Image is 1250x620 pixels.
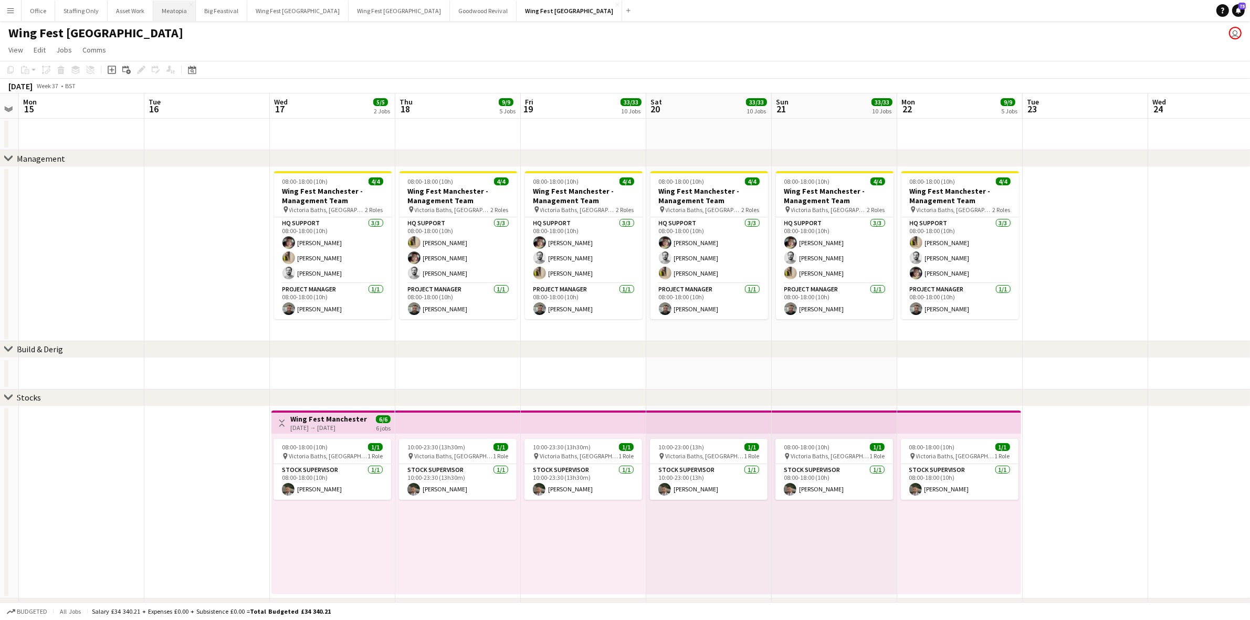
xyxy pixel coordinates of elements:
[491,206,509,214] span: 2 Roles
[274,186,392,205] h3: Wing Fest Manchester - Management Team
[247,1,349,21] button: Wing Fest [GEOGRAPHIC_DATA]
[4,43,27,57] a: View
[17,608,47,615] span: Budgeted
[525,97,533,107] span: Fri
[742,206,760,214] span: 2 Roles
[349,1,450,21] button: Wing Fest [GEOGRAPHIC_DATA]
[290,424,369,432] div: [DATE] → [DATE]
[533,443,591,451] span: 10:00-23:30 (13h30m)
[34,45,46,55] span: Edit
[1232,4,1245,17] a: 75
[650,97,662,107] span: Sat
[791,206,867,214] span: Victoria Baths, [GEOGRAPHIC_DATA], [GEOGRAPHIC_DATA]
[153,1,196,21] button: Meatopia
[649,103,662,115] span: 20
[56,45,72,55] span: Jobs
[901,171,1019,319] app-job-card: 08:00-18:00 (10h)4/4Wing Fest Manchester - Management Team Victoria Baths, [GEOGRAPHIC_DATA], [GE...
[108,1,153,21] button: Asset Work
[1027,97,1039,107] span: Tue
[910,177,955,185] span: 08:00-18:00 (10h)
[650,171,768,319] app-job-card: 08:00-18:00 (10h)4/4Wing Fest Manchester - Management Team Victoria Baths, [GEOGRAPHIC_DATA], [GE...
[774,103,789,115] span: 21
[399,439,517,500] div: 10:00-23:30 (13h30m)1/1 Victoria Baths, [GEOGRAPHIC_DATA], [GEOGRAPHIC_DATA]1 RoleStock Superviso...
[776,171,894,319] app-job-card: 08:00-18:00 (10h)4/4Wing Fest Manchester - Management Team Victoria Baths, [GEOGRAPHIC_DATA], [GE...
[17,344,63,354] div: Build & Derig
[400,217,517,283] app-card-role: HQ Support3/308:00-18:00 (10h)[PERSON_NAME][PERSON_NAME][PERSON_NAME]
[407,443,465,451] span: 10:00-23:30 (13h30m)
[658,443,704,451] span: 10:00-23:00 (13h)
[373,98,388,106] span: 5/5
[523,103,533,115] span: 19
[867,206,885,214] span: 2 Roles
[408,177,454,185] span: 08:00-18:00 (10h)
[376,423,391,432] div: 6 jobs
[650,439,768,500] app-job-card: 10:00-23:00 (13h)1/1 Victoria Baths, [GEOGRAPHIC_DATA], [GEOGRAPHIC_DATA]1 RoleStock Supervisor1/...
[533,177,579,185] span: 08:00-18:00 (10h)
[22,103,37,115] span: 15
[659,177,705,185] span: 08:00-18:00 (10h)
[23,97,37,107] span: Mon
[290,414,369,424] h3: Wing Fest Manchester - Stocks Team
[365,206,383,214] span: 2 Roles
[900,103,915,115] span: 22
[525,283,643,319] app-card-role: Project Manager1/108:00-18:00 (10h)[PERSON_NAME]
[665,452,744,460] span: Victoria Baths, [GEOGRAPHIC_DATA], [GEOGRAPHIC_DATA]
[17,601,102,612] div: Tickets, Merch & Games
[1238,3,1246,9] span: 75
[17,153,65,164] div: Management
[82,45,106,55] span: Comms
[666,206,742,214] span: Victoria Baths, [GEOGRAPHIC_DATA], [GEOGRAPHIC_DATA]
[872,107,892,115] div: 10 Jobs
[995,443,1010,451] span: 1/1
[650,217,768,283] app-card-role: HQ Support3/308:00-18:00 (10h)[PERSON_NAME][PERSON_NAME][PERSON_NAME]
[493,452,508,460] span: 1 Role
[78,43,110,57] a: Comms
[35,82,61,90] span: Week 37
[869,452,885,460] span: 1 Role
[400,283,517,319] app-card-role: Project Manager1/108:00-18:00 (10h)[PERSON_NAME]
[540,452,618,460] span: Victoria Baths, [GEOGRAPHIC_DATA], [GEOGRAPHIC_DATA]
[901,97,915,107] span: Mon
[524,464,642,500] app-card-role: Stock Supervisor1/110:00-23:30 (13h30m)[PERSON_NAME]
[791,452,869,460] span: Victoria Baths, [GEOGRAPHIC_DATA], [GEOGRAPHIC_DATA]
[55,1,108,21] button: Staffing Only
[374,107,390,115] div: 2 Jobs
[775,464,893,500] app-card-role: Stock Supervisor1/108:00-18:00 (10h)[PERSON_NAME]
[414,452,493,460] span: Victoria Baths, [GEOGRAPHIC_DATA], [GEOGRAPHIC_DATA]
[149,97,161,107] span: Tue
[5,606,49,617] button: Budgeted
[776,97,789,107] span: Sun
[282,443,328,451] span: 08:00-18:00 (10h)
[274,439,391,500] app-job-card: 08:00-18:00 (10h)1/1 Victoria Baths, [GEOGRAPHIC_DATA], [GEOGRAPHIC_DATA]1 RoleStock Supervisor1/...
[776,217,894,283] app-card-role: HQ Support3/308:00-18:00 (10h)[PERSON_NAME][PERSON_NAME][PERSON_NAME]
[996,177,1011,185] span: 4/4
[616,206,634,214] span: 2 Roles
[525,171,643,319] app-job-card: 08:00-18:00 (10h)4/4Wing Fest Manchester - Management Team Victoria Baths, [GEOGRAPHIC_DATA], [GE...
[400,186,517,205] h3: Wing Fest Manchester - Management Team
[196,1,247,21] button: Big Feastival
[901,439,1018,500] app-job-card: 08:00-18:00 (10h)1/1 Victoria Baths, [GEOGRAPHIC_DATA], [GEOGRAPHIC_DATA]1 RoleStock Supervisor1/...
[775,439,893,500] div: 08:00-18:00 (10h)1/1 Victoria Baths, [GEOGRAPHIC_DATA], [GEOGRAPHIC_DATA]1 RoleStock Supervisor1/...
[784,443,829,451] span: 08:00-18:00 (10h)
[650,464,768,500] app-card-role: Stock Supervisor1/110:00-23:00 (13h)[PERSON_NAME]
[1001,107,1017,115] div: 5 Jobs
[289,452,367,460] span: Victoria Baths, [GEOGRAPHIC_DATA], [GEOGRAPHIC_DATA]
[517,1,622,21] button: Wing Fest [GEOGRAPHIC_DATA]
[450,1,517,21] button: Goodwood Revival
[901,464,1018,500] app-card-role: Stock Supervisor1/108:00-18:00 (10h)[PERSON_NAME]
[784,177,830,185] span: 08:00-18:00 (10h)
[65,82,76,90] div: BST
[870,177,885,185] span: 4/4
[776,186,894,205] h3: Wing Fest Manchester - Management Team
[747,107,766,115] div: 10 Jobs
[524,439,642,500] div: 10:00-23:30 (13h30m)1/1 Victoria Baths, [GEOGRAPHIC_DATA], [GEOGRAPHIC_DATA]1 RoleStock Superviso...
[621,98,642,106] span: 33/33
[399,464,517,500] app-card-role: Stock Supervisor1/110:00-23:30 (13h30m)[PERSON_NAME]
[993,206,1011,214] span: 2 Roles
[1001,98,1015,106] span: 9/9
[870,443,885,451] span: 1/1
[499,107,516,115] div: 5 Jobs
